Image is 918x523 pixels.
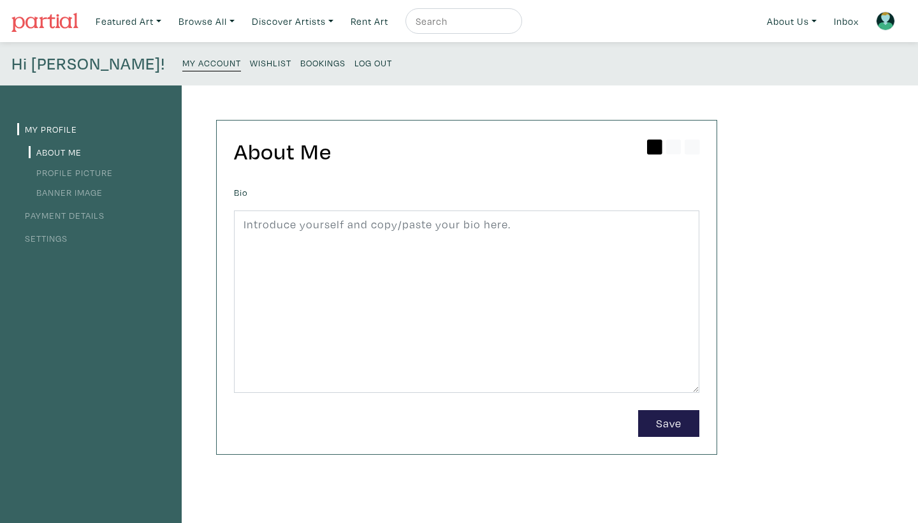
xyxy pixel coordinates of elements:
a: Wishlist [250,54,291,71]
label: Bio [234,186,248,200]
small: Log Out [354,57,392,69]
h2: About Me [234,138,699,165]
a: Rent Art [345,8,394,34]
small: Wishlist [250,57,291,69]
a: Log Out [354,54,392,71]
a: My Account [182,54,241,71]
h4: Hi [PERSON_NAME]! [11,54,165,74]
a: Browse All [173,8,240,34]
a: Banner Image [29,186,103,198]
a: My Profile [17,123,77,135]
a: About Me [29,146,82,158]
button: Save [638,410,699,438]
a: Featured Art [90,8,167,34]
small: My Account [182,57,241,69]
a: Settings [17,232,68,244]
a: Discover Artists [246,8,339,34]
a: Inbox [828,8,864,34]
a: Payment Details [17,209,105,221]
a: Profile Picture [29,166,113,179]
small: Bookings [300,57,346,69]
a: About Us [761,8,822,34]
input: Search [414,13,510,29]
a: Bookings [300,54,346,71]
img: avatar.png [876,11,895,31]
